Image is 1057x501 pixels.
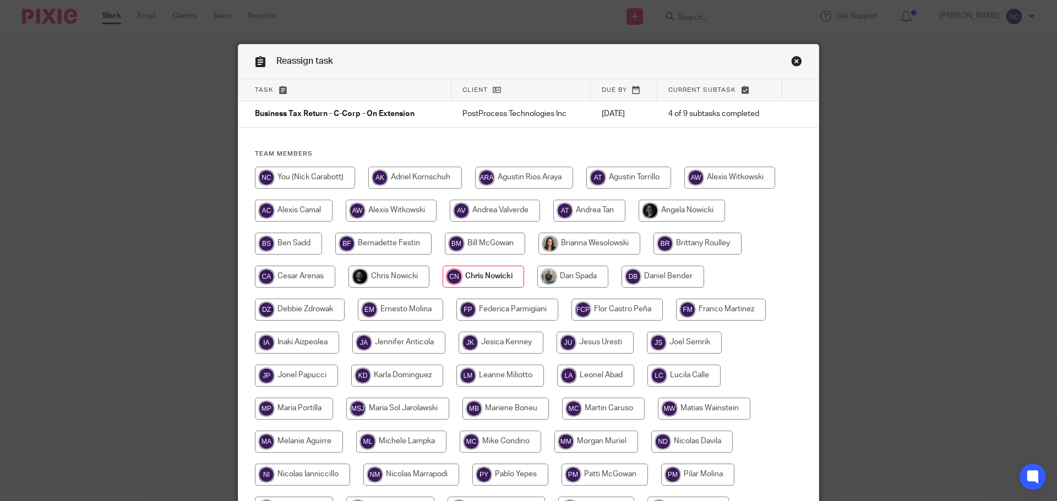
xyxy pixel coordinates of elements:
span: Due by [602,87,627,93]
p: PostProcess Technologies Inc [462,108,580,119]
span: Business Tax Return - C-Corp - On Extension [255,111,415,118]
span: Client [462,87,488,93]
h4: Team members [255,150,802,158]
span: Current subtask [668,87,736,93]
a: Close this dialog window [791,56,802,70]
span: Task [255,87,274,93]
span: Reassign task [276,57,333,65]
p: [DATE] [602,108,647,119]
td: 4 of 9 subtasks completed [657,101,782,128]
